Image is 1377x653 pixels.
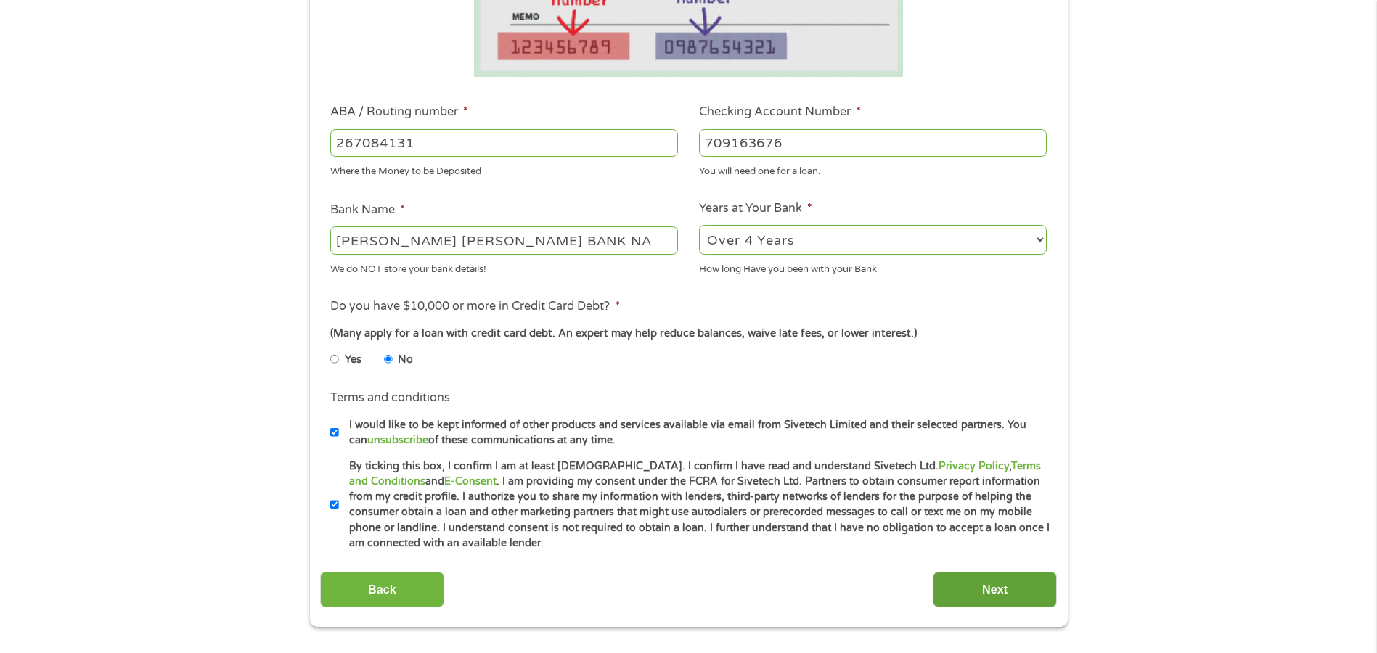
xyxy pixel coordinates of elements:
input: Back [320,572,444,607]
a: Privacy Policy [939,460,1009,472]
label: Bank Name [330,202,405,218]
div: Where the Money to be Deposited [330,160,678,179]
input: Next [933,572,1057,607]
div: (Many apply for a loan with credit card debt. An expert may help reduce balances, waive late fees... [330,326,1046,342]
input: 345634636 [699,129,1047,157]
label: Do you have $10,000 or more in Credit Card Debt? [330,299,620,314]
div: You will need one for a loan. [699,160,1047,179]
label: Yes [345,352,361,368]
label: By ticking this box, I confirm I am at least [DEMOGRAPHIC_DATA]. I confirm I have read and unders... [339,459,1051,551]
label: Terms and conditions [330,390,450,406]
div: We do NOT store your bank details! [330,257,678,276]
label: I would like to be kept informed of other products and services available via email from Sivetech... [339,417,1051,448]
label: ABA / Routing number [330,104,468,120]
label: Years at Your Bank [699,201,812,216]
div: How long Have you been with your Bank [699,257,1047,276]
input: 263177916 [330,129,678,157]
a: unsubscribe [367,434,428,446]
label: No [398,352,413,368]
a: E-Consent [444,475,497,488]
label: Checking Account Number [699,104,861,120]
a: Terms and Conditions [349,460,1041,488]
